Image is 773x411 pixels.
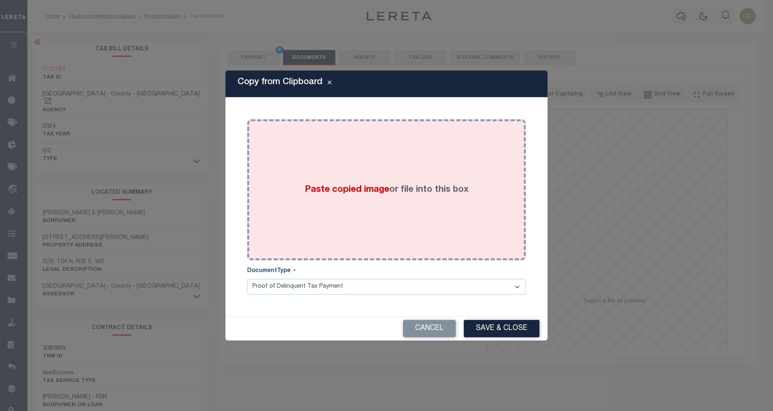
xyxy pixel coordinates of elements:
[247,267,296,276] label: DocumentType
[403,320,456,337] button: Cancel
[305,183,469,197] label: or file into this box
[464,320,539,337] button: Save & Close
[305,185,389,194] span: Paste copied image
[322,79,337,89] button: Close
[238,77,322,87] h5: Copy from Clipboard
